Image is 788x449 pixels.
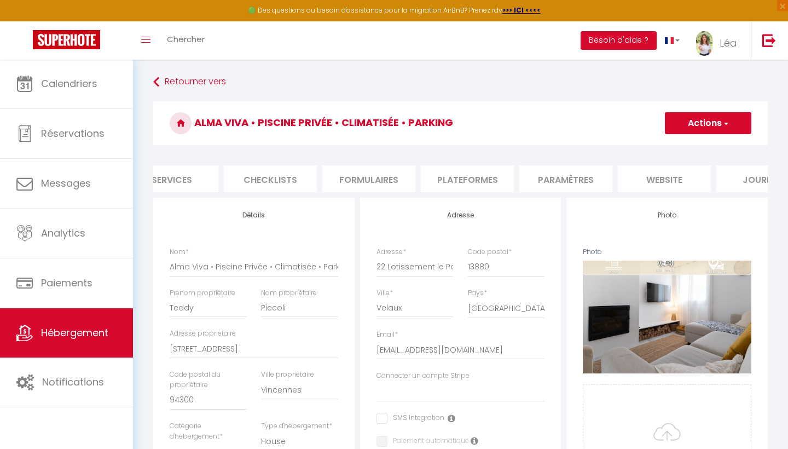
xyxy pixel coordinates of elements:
[167,33,205,45] span: Chercher
[519,165,612,192] li: Paramètres
[170,370,247,390] label: Code postal du propriétaire
[468,247,512,257] label: Code postal
[41,77,97,90] span: Calendriers
[159,21,213,60] a: Chercher
[583,211,751,219] h4: Photo
[261,421,332,431] label: Type d'hébergement
[41,126,105,140] span: Réservations
[153,72,768,92] a: Retourner vers
[322,165,415,192] li: Formulaires
[762,33,776,47] img: logout
[170,421,247,442] label: Catégorie d'hébergement
[170,329,236,339] label: Adresse propriétaire
[387,436,469,448] label: Paiement automatique
[224,165,317,192] li: Checklists
[33,30,100,49] img: Super Booking
[376,330,398,340] label: Email
[41,176,91,190] span: Messages
[696,31,712,56] img: ...
[41,326,108,339] span: Hébergement
[376,288,393,298] label: Ville
[618,165,711,192] li: website
[583,247,602,257] label: Photo
[376,211,545,219] h4: Adresse
[170,247,189,257] label: Nom
[720,36,737,50] span: Léa
[41,226,85,240] span: Analytics
[688,21,751,60] a: ... Léa
[468,288,487,298] label: Pays
[376,371,470,381] label: Connecter un compte Stripe
[170,288,235,298] label: Prénom propriétaire
[502,5,541,15] a: >>> ICI <<<<
[261,288,317,298] label: Nom propriétaire
[125,165,218,192] li: Services
[421,165,514,192] li: Plateformes
[261,370,314,380] label: Ville propriétaire
[153,101,768,145] h3: Alma Viva • Piscine Privée • Climatisée • Parking
[376,247,406,257] label: Adresse
[665,112,751,134] button: Actions
[41,276,92,290] span: Paiements
[170,211,338,219] h4: Détails
[42,375,104,389] span: Notifications
[581,31,657,50] button: Besoin d'aide ?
